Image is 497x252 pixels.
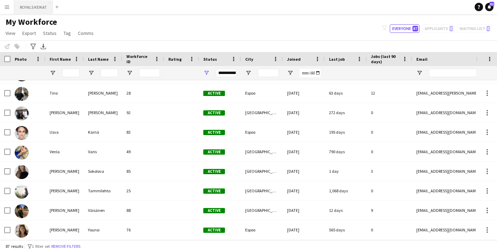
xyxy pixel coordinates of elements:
[489,2,494,6] span: 52
[78,30,94,36] span: Comms
[45,103,84,122] div: [PERSON_NAME]
[412,26,418,31] span: 87
[325,162,367,181] div: 1 day
[84,103,122,122] div: [PERSON_NAME]
[325,220,367,239] div: 565 days
[88,70,94,76] button: Open Filter Menu
[6,30,15,36] span: View
[14,0,53,14] button: ROYALS KEIKAT
[62,69,80,77] input: First Name Filter Input
[367,220,412,239] div: 0
[126,54,152,64] span: Workforce ID
[283,181,325,200] div: [DATE]
[84,83,122,103] div: [PERSON_NAME]
[283,83,325,103] div: [DATE]
[168,57,182,62] span: Rating
[122,201,164,220] div: 88
[84,201,122,220] div: Väisänen
[122,220,164,239] div: 76
[203,228,225,233] span: Active
[367,123,412,142] div: 0
[329,57,345,62] span: Last job
[245,57,253,62] span: City
[45,220,84,239] div: [PERSON_NAME]
[325,103,367,122] div: 272 days
[15,57,27,62] span: Photo
[84,220,122,239] div: Younsi
[258,69,279,77] input: City Filter Input
[45,162,84,181] div: [PERSON_NAME]
[203,149,225,155] span: Active
[241,220,283,239] div: Espoo
[367,201,412,220] div: 9
[122,142,164,161] div: 49
[15,87,29,101] img: Tino Virta
[283,123,325,142] div: [DATE]
[122,162,164,181] div: 85
[15,106,29,120] img: Tobias Chavez
[203,169,225,174] span: Active
[367,181,412,200] div: 0
[61,29,74,38] a: Tag
[241,83,283,103] div: Espoo
[84,123,122,142] div: Kärnä
[283,201,325,220] div: [DATE]
[203,130,225,135] span: Active
[88,57,109,62] span: Last Name
[203,57,217,62] span: Status
[84,162,122,181] div: Sokolova
[15,165,29,179] img: Veronika Sokolova
[367,83,412,103] div: 12
[6,17,57,27] span: My Workforce
[15,146,29,160] img: Venla Varis
[22,30,36,36] span: Export
[300,69,321,77] input: Joined Filter Input
[485,3,494,11] a: 52
[29,42,37,51] app-action-btn: Advanced filters
[367,142,412,161] div: 0
[283,103,325,122] div: [DATE]
[283,142,325,161] div: [DATE]
[45,142,84,161] div: Venla
[84,142,122,161] div: Varis
[203,91,225,96] span: Active
[45,181,84,200] div: [PERSON_NAME]
[50,70,56,76] button: Open Filter Menu
[139,69,160,77] input: Workforce ID Filter Input
[241,103,283,122] div: [GEOGRAPHIC_DATA]
[45,83,84,103] div: Tino
[325,201,367,220] div: 12 days
[241,123,283,142] div: Espoo
[371,54,400,64] span: Jobs (last 90 days)
[64,30,71,36] span: Tag
[122,83,164,103] div: 28
[283,162,325,181] div: [DATE]
[43,30,57,36] span: Status
[40,29,59,38] a: Status
[283,220,325,239] div: [DATE]
[32,244,50,249] span: 1 filter set
[325,142,367,161] div: 790 days
[287,57,301,62] span: Joined
[15,126,29,140] img: Usva Kärnä
[367,162,412,181] div: 3
[241,162,283,181] div: [GEOGRAPHIC_DATA]
[3,29,18,38] a: View
[45,201,84,220] div: [PERSON_NAME]
[50,243,82,250] button: Remove filters
[325,123,367,142] div: 195 days
[416,70,423,76] button: Open Filter Menu
[101,69,118,77] input: Last Name Filter Input
[15,185,29,199] img: Vilma Tammilehto
[15,204,29,218] img: Vilma Väisänen
[15,224,29,238] img: Yasmine Younsi
[39,42,47,51] app-action-btn: Export XLSX
[241,142,283,161] div: [GEOGRAPHIC_DATA]
[84,181,122,200] div: Tammilehto
[325,83,367,103] div: 63 days
[390,24,419,33] button: Everyone87
[203,208,225,213] span: Active
[416,57,427,62] span: Email
[241,201,283,220] div: [GEOGRAPHIC_DATA]
[367,103,412,122] div: 0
